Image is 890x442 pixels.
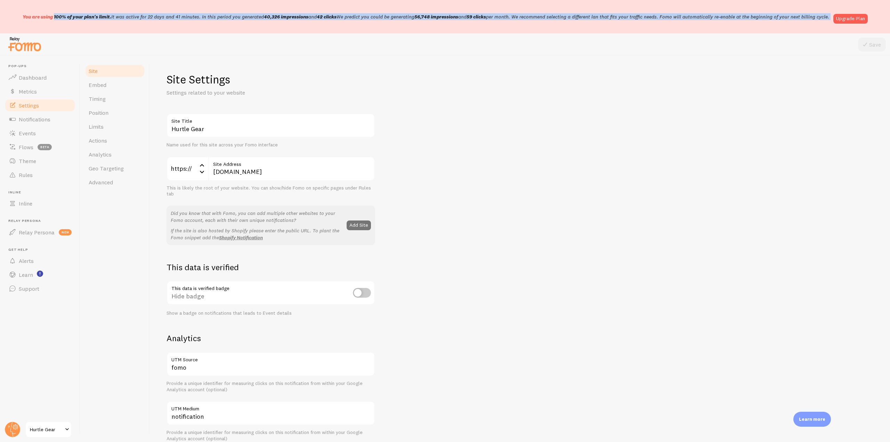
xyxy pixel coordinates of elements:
[167,113,375,125] label: Site Title
[19,257,34,264] span: Alerts
[167,185,375,197] div: This is likely the root of your website. You can show/hide Fomo on specific pages under Rules tab
[19,285,39,292] span: Support
[4,168,76,182] a: Rules
[19,144,33,151] span: Flows
[167,72,375,87] h1: Site Settings
[167,281,375,306] div: Hide badge
[89,179,113,186] span: Advanced
[4,225,76,239] a: Relay Persona new
[84,161,145,175] a: Geo Targeting
[833,14,868,24] a: Upgrade Plan
[8,219,76,223] span: Relay Persona
[89,81,106,88] span: Embed
[414,14,486,20] span: and
[8,248,76,252] span: Get Help
[84,78,145,92] a: Embed
[167,333,375,344] h2: Analytics
[19,116,50,123] span: Notifications
[84,147,145,161] a: Analytics
[467,14,486,20] b: 59 clicks
[84,175,145,189] a: Advanced
[59,229,72,235] span: new
[264,14,337,20] span: and
[4,85,76,98] a: Metrics
[167,401,375,413] label: UTM Medium
[4,112,76,126] a: Notifications
[7,35,42,53] img: fomo-relay-logo-orange.svg
[89,165,124,172] span: Geo Targeting
[19,200,32,207] span: Inline
[171,210,342,224] p: Did you know that with Fomo, you can add multiple other websites to your Fomo account, each with ...
[19,88,37,95] span: Metrics
[19,171,33,178] span: Rules
[317,14,337,20] b: 42 clicks
[19,74,47,81] span: Dashboard
[8,190,76,195] span: Inline
[89,95,106,102] span: Timing
[19,158,36,164] span: Theme
[793,412,831,427] div: Learn more
[84,64,145,78] a: Site
[208,156,375,181] input: myhonestcompany.com
[4,254,76,268] a: Alerts
[89,67,98,74] span: Site
[89,137,107,144] span: Actions
[167,429,375,442] div: Provide a unique identifier for measuring clicks on this notification from within your Google Ana...
[414,14,458,20] b: 56,748 impressions
[4,71,76,85] a: Dashboard
[8,64,76,69] span: Pop-ups
[264,14,308,20] b: 40,326 impressions
[167,352,375,364] label: UTM Source
[167,380,375,393] div: Provide a unique identifier for measuring clicks on this notification from within your Google Ana...
[19,271,33,278] span: Learn
[4,154,76,168] a: Theme
[38,144,52,150] span: beta
[19,229,55,236] span: Relay Persona
[4,98,76,112] a: Settings
[4,282,76,296] a: Support
[4,140,76,154] a: Flows beta
[84,106,145,120] a: Position
[23,13,829,20] p: It was active for 22 days and 41 minutes. In this period you generated We predict you could be ge...
[4,196,76,210] a: Inline
[347,220,371,230] button: Add Site
[25,421,72,438] a: Hurtle Gear
[219,234,263,241] a: Shopify Notification
[167,310,375,316] div: Show a badge on notifications that leads to Event details
[84,120,145,134] a: Limits
[19,102,39,109] span: Settings
[30,425,63,434] span: Hurtle Gear
[37,271,43,277] svg: <p>Watch New Feature Tutorials!</p>
[167,89,333,97] p: Settings related to your website
[89,109,108,116] span: Position
[799,416,825,423] p: Learn more
[4,126,76,140] a: Events
[23,14,111,20] span: You are using 100% of your plan's limit.
[167,142,375,148] div: Name used for this site across your Fomo interface
[84,92,145,106] a: Timing
[171,227,342,241] p: If the site is also hosted by Shopify please enter the public URL. To plant the Fomo snippet add the
[19,130,36,137] span: Events
[89,151,112,158] span: Analytics
[208,156,375,168] label: Site Address
[89,123,104,130] span: Limits
[167,262,375,273] h2: This data is verified
[4,268,76,282] a: Learn
[84,134,145,147] a: Actions
[167,156,208,181] div: https://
